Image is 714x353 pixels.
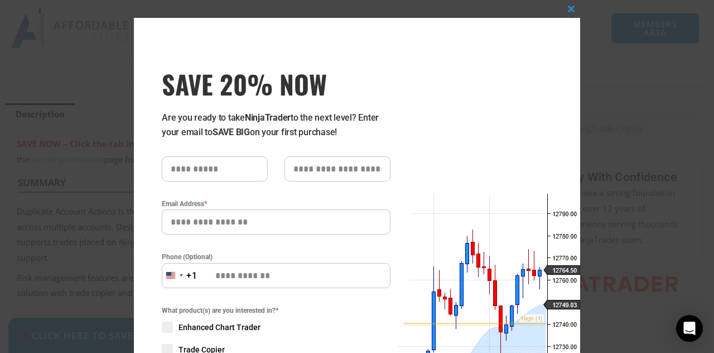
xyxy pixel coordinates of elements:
strong: NinjaTrader [245,112,291,123]
label: Enhanced Chart Trader [162,322,390,333]
strong: SAVE BIG [213,127,250,137]
p: Are you ready to take to the next level? Enter your email to on your first purchase! [162,111,390,140]
label: Phone (Optional) [162,251,390,263]
span: Enhanced Chart Trader [178,322,260,333]
div: Open Intercom Messenger [676,315,703,342]
label: Email Address [162,198,390,209]
h3: SAVE 20% NOW [162,68,390,99]
button: Selected country [162,263,197,288]
span: What product(s) are you interested in? [162,305,390,316]
div: +1 [186,269,197,283]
